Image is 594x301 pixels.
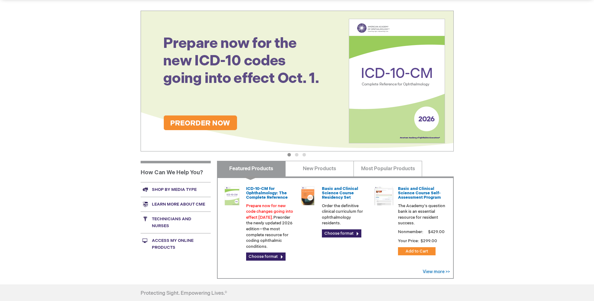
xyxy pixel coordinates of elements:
button: Add to Cart [398,247,436,255]
a: Learn more about CME [141,197,211,212]
strong: Your Price: [398,238,419,243]
a: Featured Products [217,161,286,176]
a: New Products [285,161,354,176]
a: Most Popular Products [354,161,422,176]
a: Choose format [322,229,361,237]
a: View more >> [423,269,450,274]
a: Access My Online Products [141,233,211,255]
p: Order the definitive clinical curriculum for ophthalmology residents. [322,203,369,226]
img: bcscself_20.jpg [374,186,393,205]
a: Choose format [246,253,286,261]
a: Basic and Clinical Science Course Residency Set [322,186,358,200]
span: Add to Cart [405,249,428,254]
button: 1 of 3 [287,153,291,156]
button: 3 of 3 [302,153,306,156]
img: 0120008u_42.png [223,186,241,205]
p: The Academy's question bank is an essential resource for resident success. [398,203,446,226]
span: $299.00 [420,238,438,243]
h4: Protecting Sight. Empowering Lives.® [141,291,227,296]
h1: How Can We Help You? [141,161,211,182]
button: 2 of 3 [295,153,298,156]
a: ICD-10-CM for Ophthalmology: The Complete Reference [246,186,288,200]
span: $429.00 [427,229,446,234]
img: 02850963u_47.png [298,186,317,205]
font: Prepare now for new code changes going into effect [DATE]. [246,203,293,220]
p: Preorder the newly updated 2026 edition—the most complete resource for coding ophthalmic conditions. [246,203,294,250]
a: Shop by media type [141,182,211,197]
a: Basic and Clinical Science Course Self-Assessment Program [398,186,441,200]
a: Technicians and nurses [141,212,211,233]
strong: Nonmember: [398,228,423,236]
